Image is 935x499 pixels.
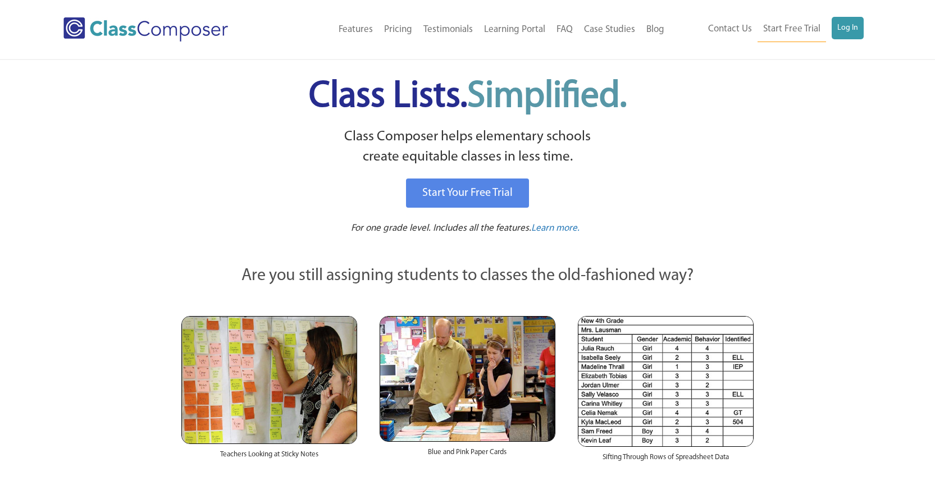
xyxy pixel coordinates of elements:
a: Testimonials [418,17,478,42]
img: Teachers Looking at Sticky Notes [181,316,357,444]
p: Are you still assigning students to classes the old-fashioned way? [181,264,754,289]
a: Learn more. [531,222,580,236]
img: Blue and Pink Paper Cards [380,316,555,441]
a: Start Free Trial [758,17,826,42]
a: Learning Portal [478,17,551,42]
a: Case Studies [578,17,641,42]
div: Blue and Pink Paper Cards [380,442,555,469]
nav: Header Menu [274,17,670,42]
span: For one grade level. Includes all the features. [351,223,531,233]
a: Contact Us [703,17,758,42]
nav: Header Menu [670,17,864,42]
span: Start Your Free Trial [422,187,513,199]
div: Sifting Through Rows of Spreadsheet Data [578,447,754,474]
p: Class Composer helps elementary schools create equitable classes in less time. [180,127,756,168]
a: FAQ [551,17,578,42]
img: Spreadsheets [578,316,754,447]
span: Class Lists. [309,79,627,115]
img: Class Composer [63,17,228,42]
a: Blog [641,17,670,42]
a: Start Your Free Trial [406,178,529,208]
a: Pricing [378,17,418,42]
a: Features [333,17,378,42]
span: Learn more. [531,223,580,233]
span: Simplified. [467,79,627,115]
div: Teachers Looking at Sticky Notes [181,444,357,471]
a: Log In [832,17,864,39]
